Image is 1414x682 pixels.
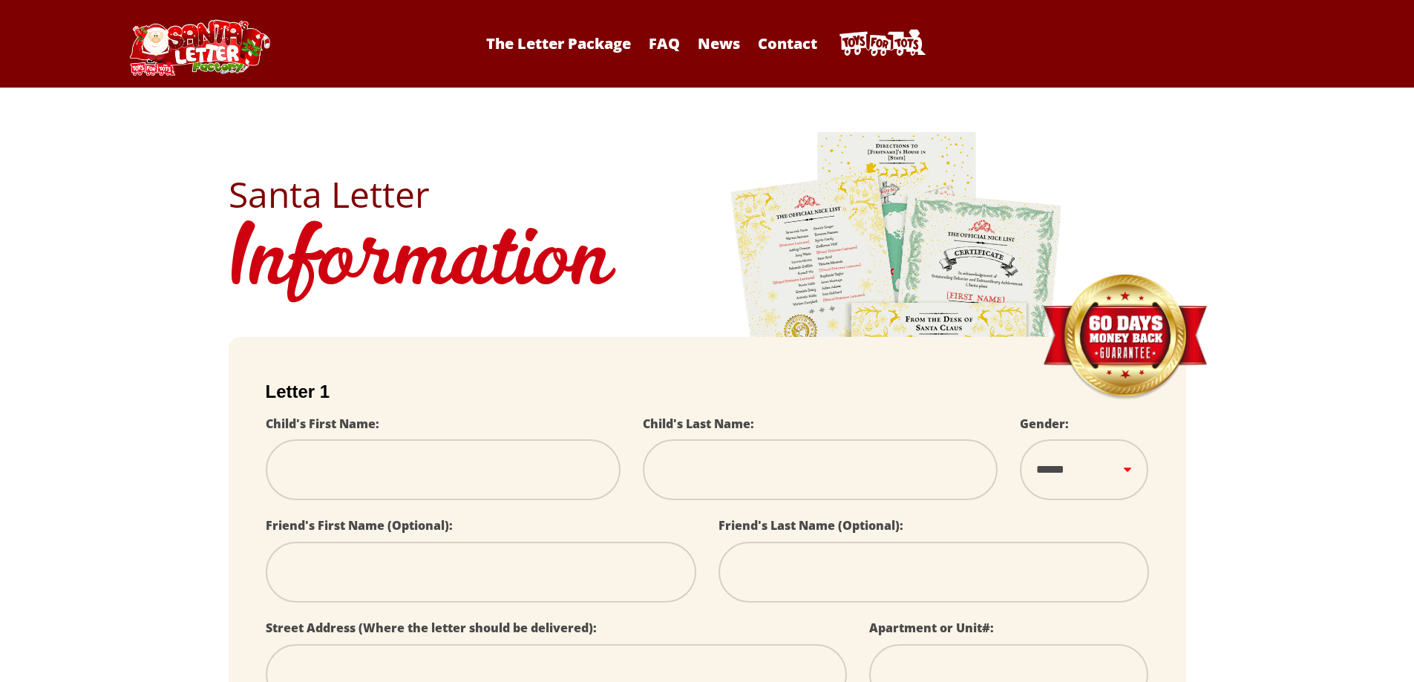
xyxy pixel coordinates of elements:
a: News [690,33,747,53]
a: Contact [750,33,825,53]
label: Child's Last Name: [643,416,754,432]
img: letters.png [730,130,1064,545]
label: Child's First Name: [266,416,379,432]
h2: Santa Letter [229,177,1186,212]
label: Apartment or Unit#: [869,620,994,636]
img: Money Back Guarantee [1041,274,1208,401]
img: Santa Letter Logo [125,19,273,76]
h1: Information [229,212,1186,315]
label: Friend's First Name (Optional): [266,517,453,534]
a: FAQ [641,33,687,53]
label: Gender: [1020,416,1069,432]
iframe: Opens a widget where you can find more information [1319,637,1399,675]
h2: Letter 1 [266,381,1149,402]
label: Street Address (Where the letter should be delivered): [266,620,597,636]
a: The Letter Package [479,33,638,53]
label: Friend's Last Name (Optional): [719,517,903,534]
